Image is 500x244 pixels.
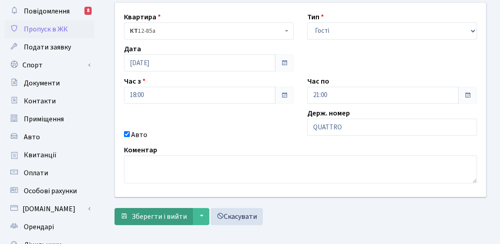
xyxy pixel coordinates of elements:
label: Коментар [124,145,157,155]
a: Повідомлення8 [4,2,94,20]
span: <b>КТ</b>&nbsp;&nbsp;&nbsp;&nbsp;12-85а [130,27,283,35]
a: Подати заявку [4,38,94,56]
span: Авто [24,132,40,142]
span: Повідомлення [24,6,70,16]
label: Час з [124,76,146,87]
span: Квитанції [24,150,57,160]
a: Особові рахунки [4,182,94,200]
span: Пропуск в ЖК [24,24,68,34]
label: Дата [124,44,141,54]
a: [DOMAIN_NAME] [4,200,94,218]
span: Документи [24,78,60,88]
label: Держ. номер [307,108,350,119]
span: Приміщення [24,114,64,124]
label: Квартира [124,12,161,22]
button: Зберегти і вийти [115,208,193,225]
label: Час по [307,76,329,87]
span: Подати заявку [24,42,71,52]
a: Приміщення [4,110,94,128]
a: Контакти [4,92,94,110]
b: КТ [130,27,138,35]
span: Оплати [24,168,48,178]
a: Спорт [4,56,94,74]
span: Особові рахунки [24,186,77,196]
span: Зберегти і вийти [132,212,187,222]
a: Авто [4,128,94,146]
a: Документи [4,74,94,92]
input: AA0001AA [307,119,477,136]
a: Оплати [4,164,94,182]
a: Квитанції [4,146,94,164]
span: Контакти [24,96,56,106]
a: Скасувати [211,208,263,225]
a: Орендарі [4,218,94,236]
span: Орендарі [24,222,54,232]
div: 8 [84,7,92,15]
span: <b>КТ</b>&nbsp;&nbsp;&nbsp;&nbsp;12-85а [124,22,294,40]
label: Тип [307,12,324,22]
label: Авто [131,129,147,140]
a: Пропуск в ЖК [4,20,94,38]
